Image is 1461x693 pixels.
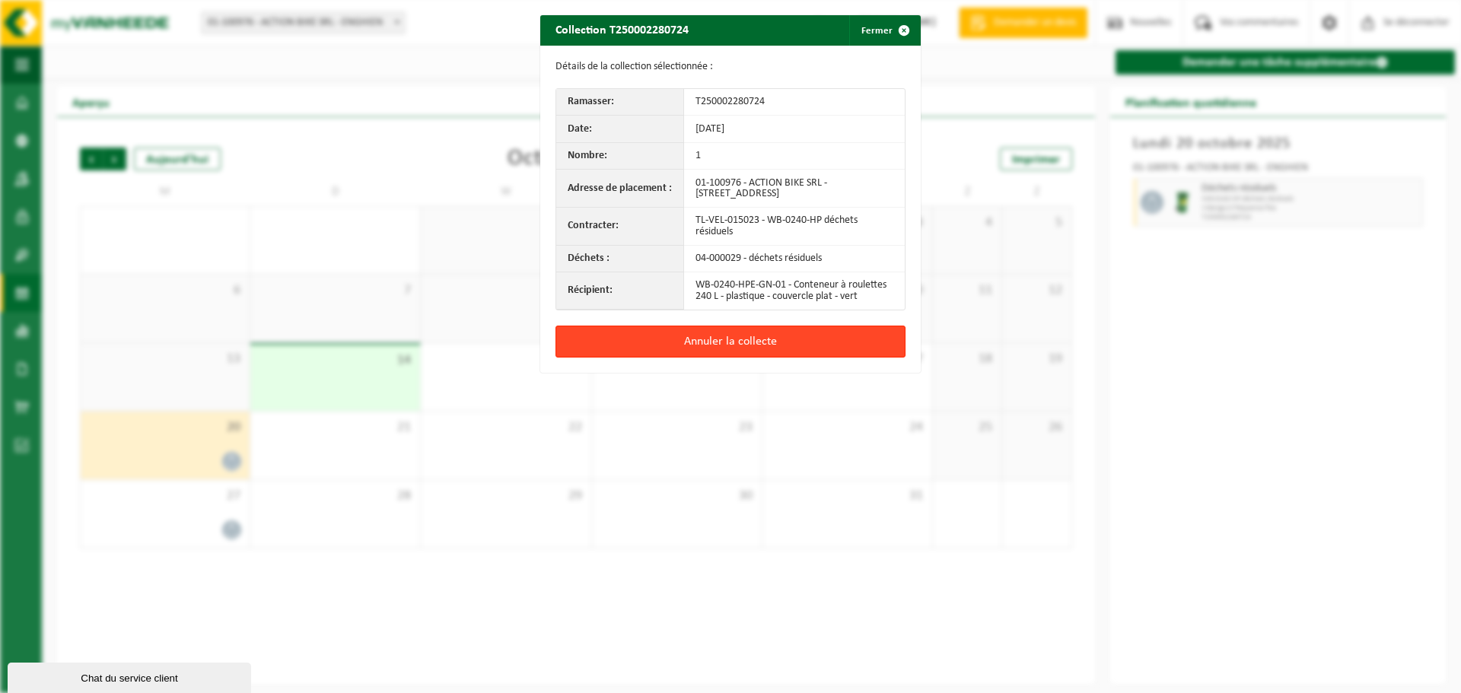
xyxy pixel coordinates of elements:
font: Déchets : [568,253,610,264]
font: Collection T250002280724 [555,24,689,37]
font: 1 [695,150,701,161]
font: Récipient: [568,285,613,296]
button: Annuler la collecte [555,326,906,358]
font: Annuler la collecte [684,335,777,348]
font: 01-100976 - ACTION BIKE SRL - [STREET_ADDRESS] [695,176,827,199]
font: WB-0240-HPE-GN-01 - Conteneur à roulettes 240 L - plastique - couvercle plat - vert [695,279,886,301]
font: Nombre: [568,150,607,161]
button: Fermer [849,15,919,46]
iframe: widget de discussion [8,660,254,693]
font: Détails de la collection sélectionnée : [555,61,713,72]
font: [DATE] [695,122,724,134]
font: Adresse de placement : [568,182,672,193]
font: Contracter: [568,220,619,231]
font: TL-VEL-015023 - WB-0240-HP déchets résiduels [695,215,858,237]
font: Date: [568,122,592,134]
font: 04-000029 - déchets résiduels [695,253,822,264]
font: Ramasser: [568,96,614,107]
font: T250002280724 [695,96,765,107]
font: Fermer [861,26,893,36]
